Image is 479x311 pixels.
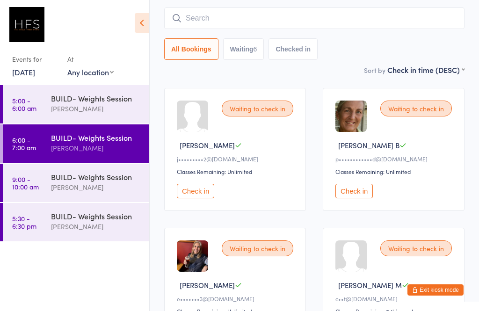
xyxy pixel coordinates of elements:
div: 6 [254,45,257,53]
div: p••••••••••••d@[DOMAIN_NAME] [335,155,455,163]
a: 6:00 -7:00 amBUILD- Weights Session[PERSON_NAME] [3,124,149,163]
img: image1694951772.png [335,101,367,132]
span: [PERSON_NAME] [180,140,235,150]
button: Checked in [269,38,318,60]
button: All Bookings [164,38,218,60]
div: Waiting to check in [222,101,293,116]
button: Check in [177,184,214,198]
img: image1692932451.png [177,240,208,272]
a: [DATE] [12,67,35,77]
input: Search [164,7,464,29]
button: Exit kiosk mode [407,284,464,296]
div: [PERSON_NAME] [51,143,141,153]
a: 5:30 -6:30 pmBUILD- Weights Session[PERSON_NAME] [3,203,149,241]
div: BUILD- Weights Session [51,172,141,182]
label: Sort by [364,65,385,75]
div: j•••••••••2@[DOMAIN_NAME] [177,155,296,163]
div: Waiting to check in [380,101,452,116]
div: Classes Remaining: Unlimited [335,167,455,175]
div: Waiting to check in [380,240,452,256]
div: [PERSON_NAME] [51,182,141,193]
a: 5:00 -6:00 amBUILD- Weights Session[PERSON_NAME] [3,85,149,123]
div: e•••••••3@[DOMAIN_NAME] [177,295,296,303]
div: BUILD- Weights Session [51,211,141,221]
div: BUILD- Weights Session [51,93,141,103]
span: [PERSON_NAME] B [338,140,399,150]
span: [PERSON_NAME] M [338,280,402,290]
time: 5:30 - 6:30 pm [12,215,36,230]
button: Check in [335,184,373,198]
time: 6:00 - 7:00 am [12,136,36,151]
button: Waiting6 [223,38,264,60]
div: [PERSON_NAME] [51,103,141,114]
div: At [67,51,114,67]
div: Check in time (DESC) [387,65,464,75]
div: [PERSON_NAME] [51,221,141,232]
div: BUILD- Weights Session [51,132,141,143]
div: Classes Remaining: Unlimited [177,167,296,175]
time: 5:00 - 6:00 am [12,97,36,112]
div: c••t@[DOMAIN_NAME] [335,295,455,303]
a: 9:00 -10:00 amBUILD- Weights Session[PERSON_NAME] [3,164,149,202]
div: Any location [67,67,114,77]
div: Waiting to check in [222,240,293,256]
span: [PERSON_NAME] [180,280,235,290]
time: 9:00 - 10:00 am [12,175,39,190]
div: Events for [12,51,58,67]
img: Helensvale Fitness Studio (HFS) [9,7,44,42]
